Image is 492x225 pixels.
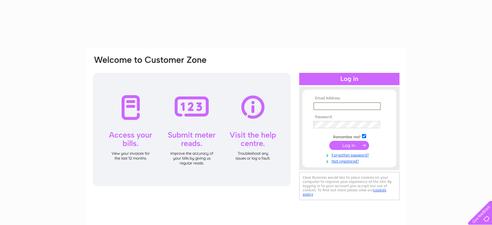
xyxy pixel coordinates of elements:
td: Remember me? [312,133,387,140]
th: Email Address: [312,96,387,101]
th: Password: [312,115,387,119]
a: Not registered? [313,158,387,164]
input: Submit [329,141,369,150]
a: cookies policy [303,188,386,197]
div: Clear Business would like to place cookies on your computer to improve your experience of the sit... [299,172,399,200]
a: Forgotten password? [313,152,387,158]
